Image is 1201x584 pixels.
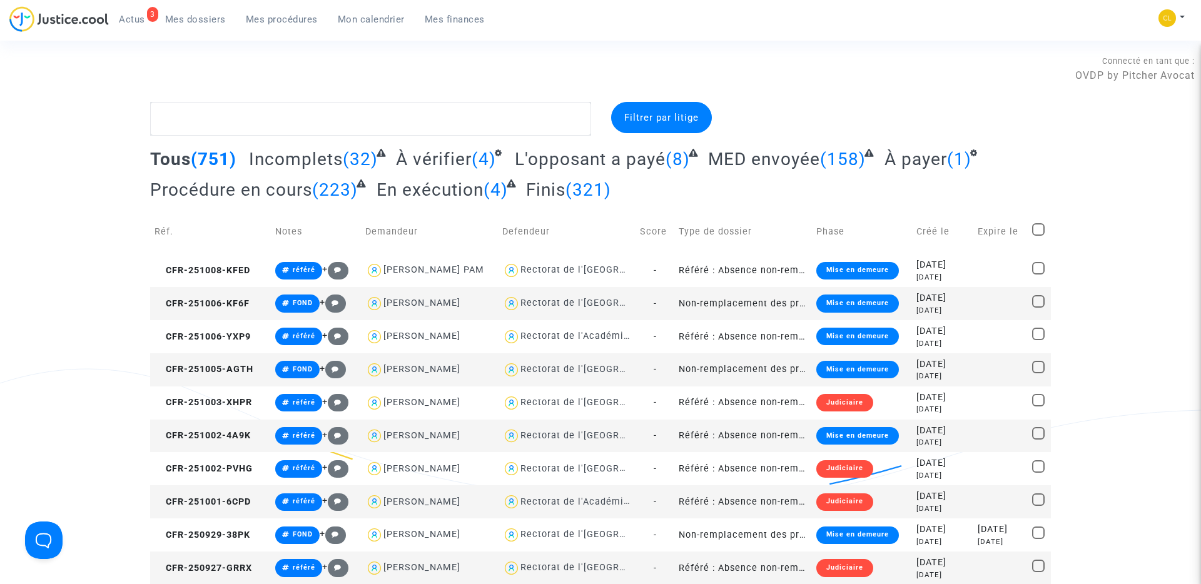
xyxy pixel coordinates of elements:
img: icon-user.svg [502,361,520,379]
span: Actus [119,14,145,25]
div: [PERSON_NAME] PAM [383,264,484,275]
span: référé [293,431,315,440]
span: référé [293,332,315,340]
div: Rectorat de l'Académie de Grenoble [520,331,689,341]
div: Mise en demeure [816,328,899,345]
span: FOND [293,365,313,373]
span: Procédure en cours [150,179,312,200]
div: [DATE] [916,536,969,547]
span: Mon calendrier [338,14,405,25]
span: (4) [484,179,508,200]
span: FOND [293,530,313,538]
span: + [322,561,349,572]
div: Judiciaire [816,394,873,411]
span: + [320,363,347,374]
span: + [322,264,349,274]
div: [DATE] [916,291,969,305]
div: Mise en demeure [816,526,899,544]
td: Non-remplacement des professeurs/enseignants absents [674,353,811,386]
div: [DATE] [978,536,1023,547]
td: Non-remplacement des professeurs/enseignants absents [674,518,811,551]
span: (751) [191,149,236,169]
div: [DATE] [916,490,969,503]
div: Judiciaire [816,460,873,478]
span: (321) [565,179,611,200]
span: Filtrer par litige [624,112,699,123]
td: Référé : Absence non-remplacée de professeur depuis plus de 15 jours [674,452,811,485]
img: icon-user.svg [365,295,383,313]
img: icon-user.svg [365,460,383,478]
div: [DATE] [916,523,969,536]
td: Référé : Absence non-remplacée de professeur depuis plus de 15 jours [674,254,811,287]
span: + [320,297,347,308]
div: [DATE] [916,424,969,438]
span: Mes dossiers [165,14,226,25]
span: CFR-250927-GRRX [155,563,252,573]
span: + [322,462,349,473]
div: Mise en demeure [816,427,899,445]
div: [PERSON_NAME] [383,298,460,308]
span: CFR-251003-XHPR [155,397,252,408]
span: Finis [526,179,565,200]
img: icon-user.svg [502,493,520,511]
img: icon-user.svg [365,328,383,346]
img: icon-user.svg [365,361,383,379]
div: Mise en demeure [816,262,899,279]
div: Rectorat de l'Académie de Montpellier [520,496,701,507]
td: Référé : Absence non-remplacée de professeur depuis plus de 15 jours [674,386,811,420]
div: [PERSON_NAME] [383,397,460,408]
div: Mise en demeure [816,295,899,312]
img: icon-user.svg [502,427,520,445]
td: Non-remplacement des professeurs/enseignants absents [674,287,811,320]
div: Rectorat de l'[GEOGRAPHIC_DATA] [520,364,680,375]
div: Rectorat de l'[GEOGRAPHIC_DATA] [520,463,680,474]
div: Rectorat de l'[GEOGRAPHIC_DATA] [520,562,680,573]
span: + [322,430,349,440]
span: - [654,331,657,342]
img: icon-user.svg [365,526,383,544]
a: Mes procédures [236,10,328,29]
img: icon-user.svg [502,261,520,279]
span: - [654,265,657,276]
div: [DATE] [916,305,969,316]
td: Type de dossier [674,209,811,254]
img: jc-logo.svg [9,6,109,32]
img: f0b917ab549025eb3af43f3c4438ad5d [1158,9,1176,27]
div: 3 [147,7,158,22]
div: [PERSON_NAME] [383,529,460,540]
span: Connecté en tant que : [1102,56,1195,66]
td: Référé : Absence non-remplacée de professeur depuis plus de 15 jours [674,485,811,518]
div: [DATE] [916,391,969,405]
span: - [654,496,657,507]
div: [DATE] [916,437,969,448]
div: [DATE] [916,258,969,272]
div: [PERSON_NAME] [383,430,460,441]
span: (32) [343,149,378,169]
div: [PERSON_NAME] [383,562,460,573]
div: [DATE] [916,456,969,470]
span: CFR-251002-4A9K [155,430,251,441]
div: [DATE] [916,470,969,481]
div: [DATE] [916,570,969,580]
span: + [322,495,349,506]
span: - [654,298,657,309]
span: CFR-251002-PVHG [155,463,253,474]
span: - [654,530,657,540]
img: icon-user.svg [502,460,520,478]
div: [DATE] [916,556,969,570]
div: [DATE] [916,272,969,283]
a: Mes finances [415,10,495,29]
img: icon-user.svg [502,328,520,346]
span: MED envoyée [708,149,820,169]
div: [DATE] [916,404,969,415]
span: + [322,396,349,407]
td: Notes [271,209,361,254]
img: icon-user.svg [502,295,520,313]
a: Mes dossiers [155,10,236,29]
span: (158) [820,149,866,169]
div: [DATE] [916,371,969,381]
span: (4) [472,149,496,169]
span: CFR-251005-AGTH [155,364,253,375]
td: Phase [812,209,913,254]
div: [DATE] [978,523,1023,536]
